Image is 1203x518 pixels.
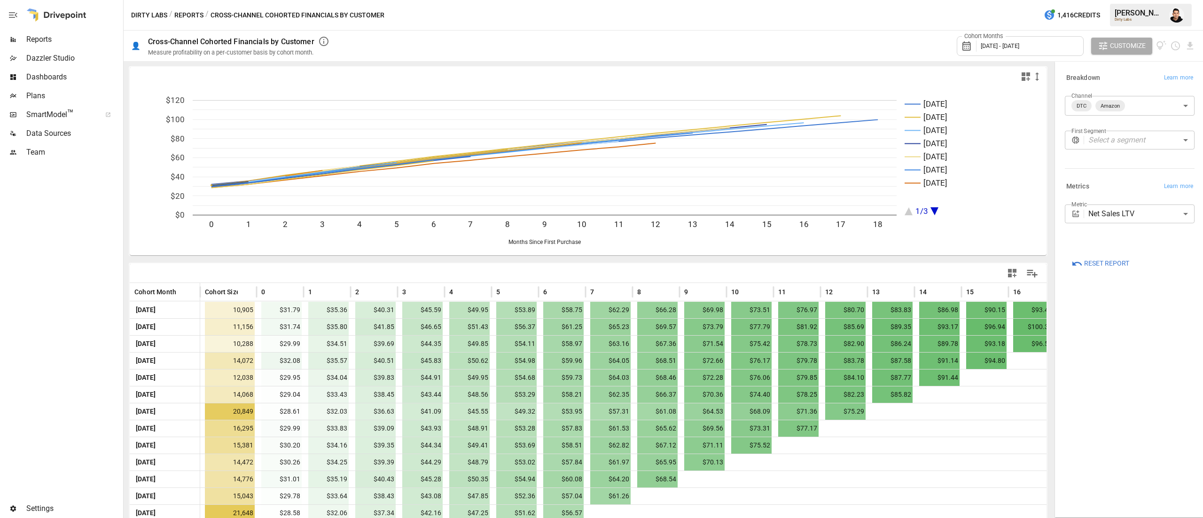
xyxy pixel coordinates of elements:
[872,353,913,369] span: $87.58
[320,220,325,229] text: 3
[919,369,960,386] span: $91.44
[308,403,349,420] span: $32.03
[543,471,584,487] span: $60.08
[825,287,833,297] span: 12
[449,488,490,504] span: $47.85
[543,369,584,386] span: $59.73
[1115,17,1164,22] div: Dirty Labs
[825,302,866,318] span: $80.70
[872,386,913,403] span: $85.82
[449,353,490,369] span: $50.62
[1088,204,1195,223] div: Net Sales LTV
[543,403,584,420] span: $53.95
[171,134,185,143] text: $80
[923,112,947,122] text: [DATE]
[637,319,678,335] span: $69.57
[881,285,894,298] button: Sort
[684,437,725,454] span: $71.11
[355,319,396,335] span: $41.85
[825,336,866,352] span: $82.90
[402,386,443,403] span: $43.44
[1091,38,1152,55] button: Customize
[308,287,312,297] span: 1
[919,353,960,369] span: $91.14
[261,302,302,318] span: $31.79
[205,353,255,369] span: 14,072
[548,285,561,298] button: Sort
[577,220,586,229] text: 10
[836,220,845,229] text: 17
[26,90,121,102] span: Plans
[1170,40,1181,51] button: Schedule report
[402,454,443,471] span: $44.29
[134,454,157,471] span: [DATE]
[496,369,537,386] span: $54.68
[205,403,255,420] span: 20,849
[923,178,947,188] text: [DATE]
[239,285,252,298] button: Sort
[308,386,349,403] span: $33.43
[177,285,190,298] button: Sort
[209,220,214,229] text: 0
[778,420,819,437] span: $77.17
[981,42,1019,49] span: [DATE] - [DATE]
[449,420,490,437] span: $48.91
[131,41,141,50] div: 👤
[778,336,819,352] span: $78.73
[205,319,255,335] span: 11,156
[684,386,725,403] span: $70.36
[26,109,95,120] span: SmartModel
[637,386,678,403] span: $66.37
[1071,92,1092,100] label: Channel
[308,454,349,471] span: $34.25
[360,285,373,298] button: Sort
[543,353,584,369] span: $59.96
[651,220,660,229] text: 12
[308,420,349,437] span: $33.83
[637,287,641,297] span: 8
[308,353,349,369] span: $35.57
[496,336,537,352] span: $54.11
[205,369,255,386] span: 12,038
[919,287,927,297] span: 14
[407,285,420,298] button: Sort
[261,403,302,420] span: $28.61
[778,319,819,335] span: $81.92
[496,437,537,454] span: $53.69
[246,220,251,229] text: 1
[431,220,436,229] text: 6
[1013,336,1054,352] span: $96.57
[1066,73,1100,83] h6: Breakdown
[171,191,185,201] text: $20
[261,471,302,487] span: $31.01
[684,403,725,420] span: $64.53
[966,319,1007,335] span: $96.94
[543,420,584,437] span: $57.83
[590,336,631,352] span: $63.16
[684,287,688,297] span: 9
[1110,40,1146,52] span: Customize
[130,86,1032,255] svg: A chart.
[778,302,819,318] span: $76.97
[725,220,734,229] text: 14
[1071,200,1087,208] label: Metric
[261,420,302,437] span: $29.99
[731,369,772,386] span: $76.06
[637,302,678,318] span: $66.28
[496,488,537,504] span: $52.36
[261,336,302,352] span: $29.99
[131,9,167,21] button: Dirty Labs
[449,437,490,454] span: $49.41
[454,285,467,298] button: Sort
[1071,127,1106,135] label: First Segment
[825,369,866,386] span: $84.10
[261,386,302,403] span: $29.04
[637,437,678,454] span: $67.12
[731,386,772,403] span: $74.40
[542,220,547,229] text: 9
[543,302,584,318] span: $58.75
[915,206,928,216] text: 1/3
[171,153,185,162] text: $60
[166,95,185,105] text: $120
[355,454,396,471] span: $39.39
